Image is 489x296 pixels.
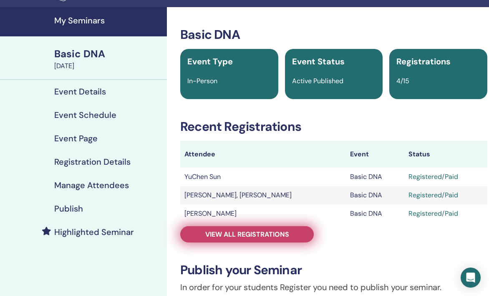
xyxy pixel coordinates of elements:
[408,209,483,219] div: Registered/Paid
[54,227,134,237] h4: Highlighted Seminar
[49,47,167,71] a: Basic DNA[DATE]
[205,230,289,239] span: View all registrations
[404,141,487,168] th: Status
[54,204,83,214] h4: Publish
[180,168,346,186] td: YuChen Sun
[180,263,487,278] h3: Publish your Seminar
[54,47,162,61] div: Basic DNA
[54,110,116,120] h4: Event Schedule
[346,168,404,186] td: Basic DNA
[408,172,483,182] div: Registered/Paid
[54,87,106,97] h4: Event Details
[180,226,314,242] a: View all registrations
[54,180,129,190] h4: Manage Attendees
[187,56,233,67] span: Event Type
[187,77,217,85] span: In-Person
[396,77,409,85] span: 4/15
[408,190,483,200] div: Registered/Paid
[346,204,404,223] td: Basic DNA
[180,186,346,204] td: [PERSON_NAME], [PERSON_NAME]
[461,268,481,288] div: Open Intercom Messenger
[346,141,404,168] th: Event
[180,119,487,134] h3: Recent Registrations
[54,157,131,167] h4: Registration Details
[292,77,343,85] span: Active Published
[180,281,487,293] p: In order for your students Register you need to publish your seminar.
[346,186,404,204] td: Basic DNA
[54,61,162,71] div: [DATE]
[54,15,162,26] h4: My Seminars
[396,56,451,67] span: Registrations
[180,27,487,42] h3: Basic DNA
[292,56,345,67] span: Event Status
[180,141,346,168] th: Attendee
[54,133,98,143] h4: Event Page
[180,204,346,223] td: [PERSON_NAME]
